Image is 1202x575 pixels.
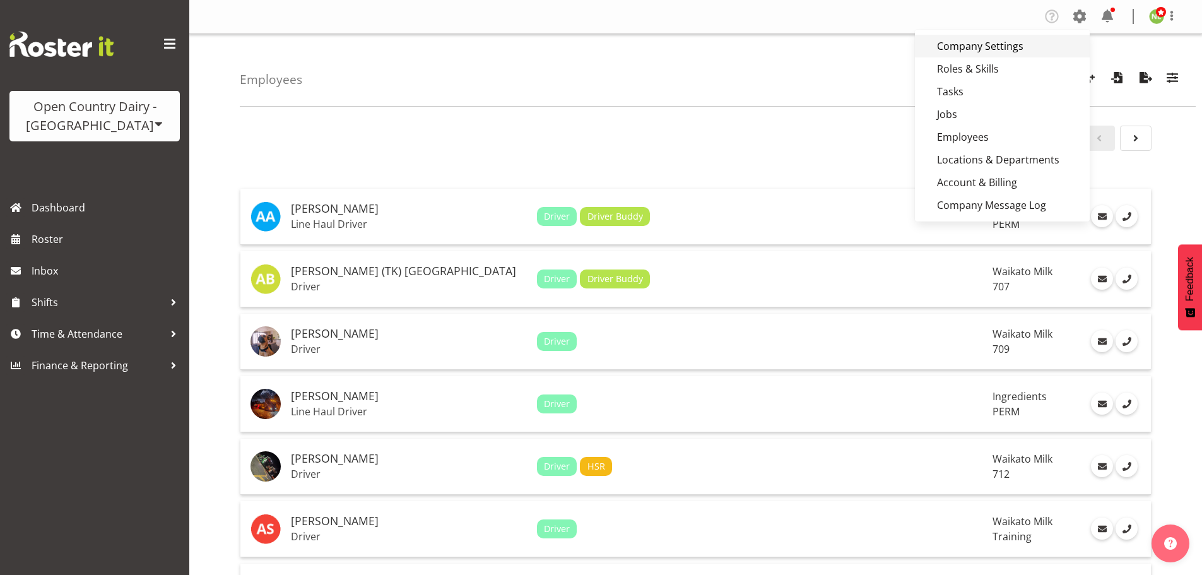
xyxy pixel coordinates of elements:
span: Driver [544,210,570,223]
p: Driver [291,468,527,480]
img: Rosterit website logo [9,32,114,57]
span: Training [993,530,1032,543]
a: Email Employee [1091,455,1113,477]
img: alex-barclayd877fa5d6d91228f431b11d7c95ff4e8.png [250,326,281,357]
img: andre-syben11918.jpg [250,514,281,544]
span: Ingredients [993,389,1047,403]
h5: [PERSON_NAME] [291,515,527,528]
a: Email Employee [1091,205,1113,227]
a: Employees [915,126,1090,148]
h5: [PERSON_NAME] [291,453,527,465]
div: Open Country Dairy - [GEOGRAPHIC_DATA] [22,97,167,135]
span: Inbox [32,261,183,280]
a: Call Employee [1116,268,1138,290]
button: Feedback - Show survey [1178,244,1202,330]
span: 707 [993,280,1010,293]
img: amrik-singh03ac6be936c81c43ac146ad11541ec6c.png [250,451,281,482]
span: Waikato Milk [993,514,1052,528]
p: Driver [291,343,527,355]
a: Jobs [915,103,1090,126]
span: 709 [993,342,1010,356]
button: Import Employees [1104,66,1130,93]
a: Page 0. [1083,126,1115,151]
p: Driver [291,530,527,543]
h4: Employees [240,73,302,86]
span: Driver [544,459,570,473]
img: abhilash-antony8160.jpg [250,201,281,232]
span: Dashboard [32,198,183,217]
img: alan-bedford8161.jpg [250,264,281,294]
span: Feedback [1184,257,1196,301]
span: Driver Buddy [587,272,643,286]
span: Driver [544,335,570,348]
a: Page 2. [1120,126,1152,151]
span: Driver [544,272,570,286]
span: Shifts [32,293,164,312]
button: Export Employees [1133,66,1159,93]
span: Roster [32,230,183,249]
h5: [PERSON_NAME] [291,390,527,403]
span: Waikato Milk [993,452,1052,466]
span: Waikato Milk [993,264,1052,278]
a: Roles & Skills [915,57,1090,80]
span: Driver [544,522,570,536]
span: Time & Attendance [32,324,164,343]
span: HSR [587,459,605,473]
span: Driver Buddy [587,210,643,223]
a: Call Employee [1116,205,1138,227]
a: Email Employee [1091,268,1113,290]
span: PERM [993,405,1020,418]
img: amba-swann7ed9d8112a71dfd9dade164ec80c2a42.png [250,389,281,419]
h5: [PERSON_NAME] [291,203,527,215]
span: 712 [993,467,1010,481]
a: Email Employee [1091,330,1113,352]
h5: [PERSON_NAME] [291,328,527,340]
span: Driver [544,397,570,411]
a: Email Employee [1091,518,1113,540]
h5: [PERSON_NAME] (TK) [GEOGRAPHIC_DATA] [291,265,527,278]
span: Finance & Reporting [32,356,164,375]
button: Filter Employees [1159,66,1186,93]
a: Email Employee [1091,393,1113,415]
a: Call Employee [1116,518,1138,540]
a: Locations & Departments [915,148,1090,171]
a: Call Employee [1116,393,1138,415]
a: Account & Billing [915,171,1090,194]
a: Tasks [915,80,1090,103]
a: Company Message Log [915,194,1090,216]
img: help-xxl-2.png [1164,537,1177,550]
a: Call Employee [1116,455,1138,477]
img: nicole-lloyd7454.jpg [1149,9,1164,24]
span: Waikato Milk [993,327,1052,341]
a: Company Settings [915,35,1090,57]
p: Driver [291,280,527,293]
p: Line Haul Driver [291,218,527,230]
a: Call Employee [1116,330,1138,352]
p: Line Haul Driver [291,405,527,418]
span: PERM [993,217,1020,231]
